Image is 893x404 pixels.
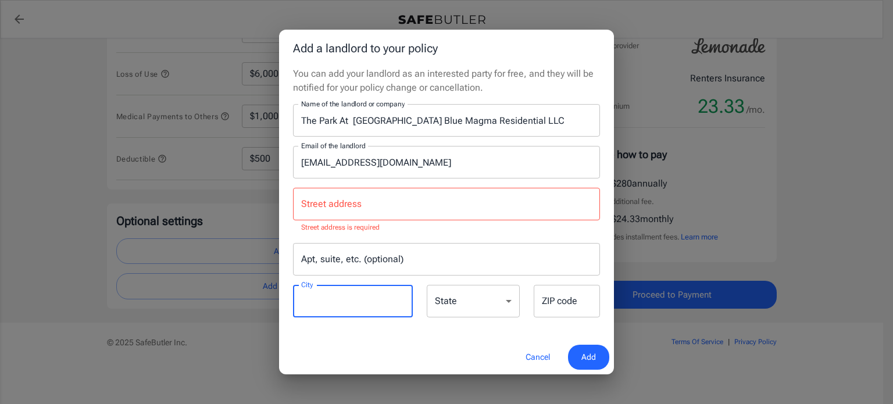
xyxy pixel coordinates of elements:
button: Cancel [512,345,563,370]
button: Add [568,345,609,370]
label: Email of the landlord [301,141,365,151]
label: City [301,280,313,289]
p: You can add your landlord as an interested party for free, and they will be notified for your pol... [293,67,600,95]
span: Add [581,350,596,364]
label: Name of the landlord or company [301,99,405,109]
h2: Add a landlord to your policy [279,30,614,67]
p: Street address is required [301,222,592,234]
